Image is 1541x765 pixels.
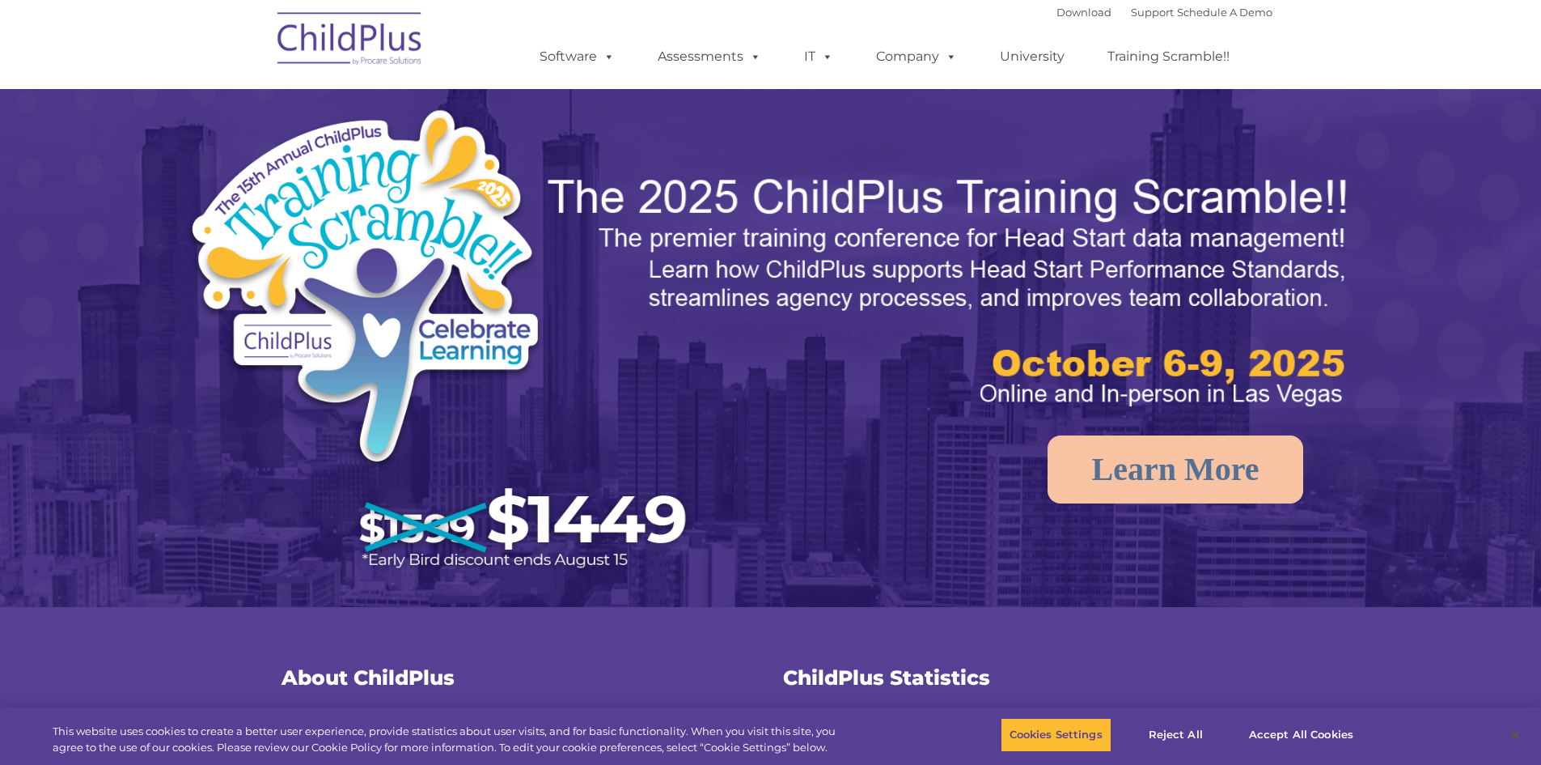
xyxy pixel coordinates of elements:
span: About ChildPlus [282,665,455,690]
a: University [984,40,1081,73]
a: Support [1131,6,1174,19]
a: Schedule A Demo [1177,6,1272,19]
button: Close [1497,717,1533,753]
a: Software [523,40,631,73]
span: ChildPlus Statistics [783,665,990,690]
a: IT [788,40,849,73]
button: Cookies Settings [1001,718,1111,752]
a: Download [1056,6,1111,19]
button: Reject All [1125,718,1226,752]
img: ChildPlus by Procare Solutions [269,1,431,82]
a: Training Scramble!! [1091,40,1246,73]
a: Assessments [641,40,777,73]
font: | [1056,6,1272,19]
a: Company [860,40,973,73]
div: This website uses cookies to create a better user experience, provide statistics about user visit... [53,724,848,755]
button: Accept All Cookies [1240,718,1362,752]
a: Learn More [1048,436,1304,504]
